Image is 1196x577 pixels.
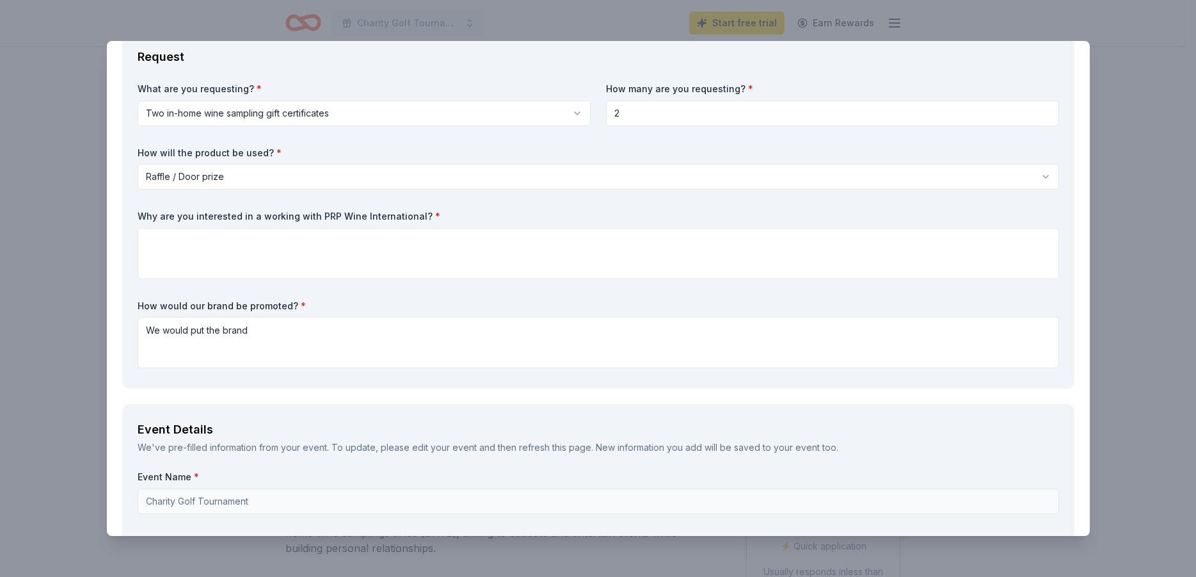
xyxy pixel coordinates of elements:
label: What are you requesting? [138,83,591,95]
label: Why are you interested in a working with PRP Wine International? [138,210,1059,223]
textarea: We would put the brand [138,317,1059,368]
div: Event Details [138,419,1059,440]
label: How will the product be used? [138,147,1059,159]
label: Event Name [138,471,1059,484]
div: Request [138,47,1059,67]
label: How many are you requesting? [606,83,1059,95]
label: Event Website [138,535,591,548]
label: How would our brand be promoted? [138,300,1059,313]
label: Number of Attendees [606,535,1059,548]
div: We've pre-filled information from your event. To update, please edit your event and then refresh ... [138,440,1059,455]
